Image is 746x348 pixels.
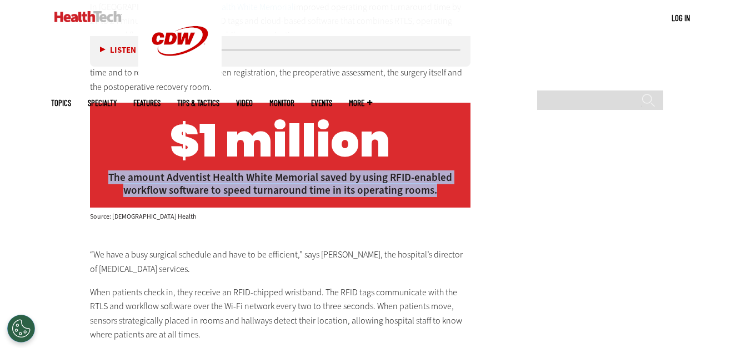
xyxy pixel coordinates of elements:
[88,99,117,107] span: Specialty
[349,99,372,107] span: More
[90,248,471,276] p: “We have a busy surgical schedule and have to be efficient,” says [PERSON_NAME], the hospital’s d...
[54,11,122,22] img: Home
[177,99,219,107] a: Tips & Tactics
[98,171,463,196] p: The amount Adventist Health White Memorial saved by using RFID-enabled workflow software to speed...
[51,99,71,107] span: Topics
[90,213,471,220] div: Source: [DEMOGRAPHIC_DATA] Health
[236,99,253,107] a: Video
[98,117,463,165] h2: $1 million
[311,99,332,107] a: Events
[90,285,471,342] p: When patients check in, they receive an RFID-chipped wristband. The RFID tags communicate with th...
[138,73,222,85] a: CDW
[7,315,35,342] button: Open Preferences
[672,13,690,23] a: Log in
[133,99,161,107] a: Features
[7,315,35,342] div: Cookies Settings
[269,99,294,107] a: MonITor
[672,12,690,24] div: User menu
